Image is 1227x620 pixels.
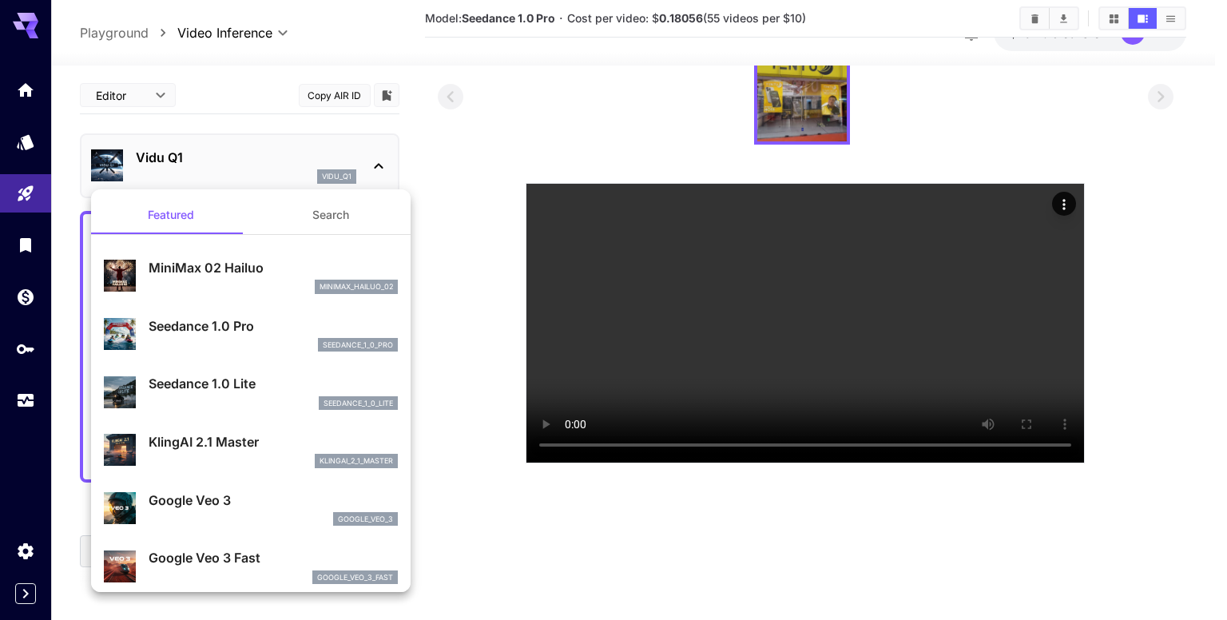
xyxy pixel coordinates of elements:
div: Google Veo 3google_veo_3 [104,484,398,533]
div: KlingAI 2.1 Masterklingai_2_1_master [104,426,398,475]
button: Featured [91,196,251,234]
p: Google Veo 3 [149,491,398,510]
p: Seedance 1.0 Pro [149,316,398,336]
div: Seedance 1.0 Liteseedance_1_0_lite [104,368,398,416]
p: klingai_2_1_master [320,455,393,467]
p: Seedance 1.0 Lite [149,374,398,393]
p: minimax_hailuo_02 [320,281,393,292]
p: google_veo_3 [338,514,393,525]
p: seedance_1_0_lite [324,398,393,409]
div: Google Veo 3 Fastgoogle_veo_3_fast [104,542,398,590]
div: MiniMax 02 Hailuominimax_hailuo_02 [104,252,398,300]
p: seedance_1_0_pro [323,340,393,351]
button: Search [251,196,411,234]
p: Google Veo 3 Fast [149,548,398,567]
p: google_veo_3_fast [317,572,393,583]
p: MiniMax 02 Hailuo [149,258,398,277]
p: KlingAI 2.1 Master [149,432,398,451]
div: Seedance 1.0 Proseedance_1_0_pro [104,310,398,359]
